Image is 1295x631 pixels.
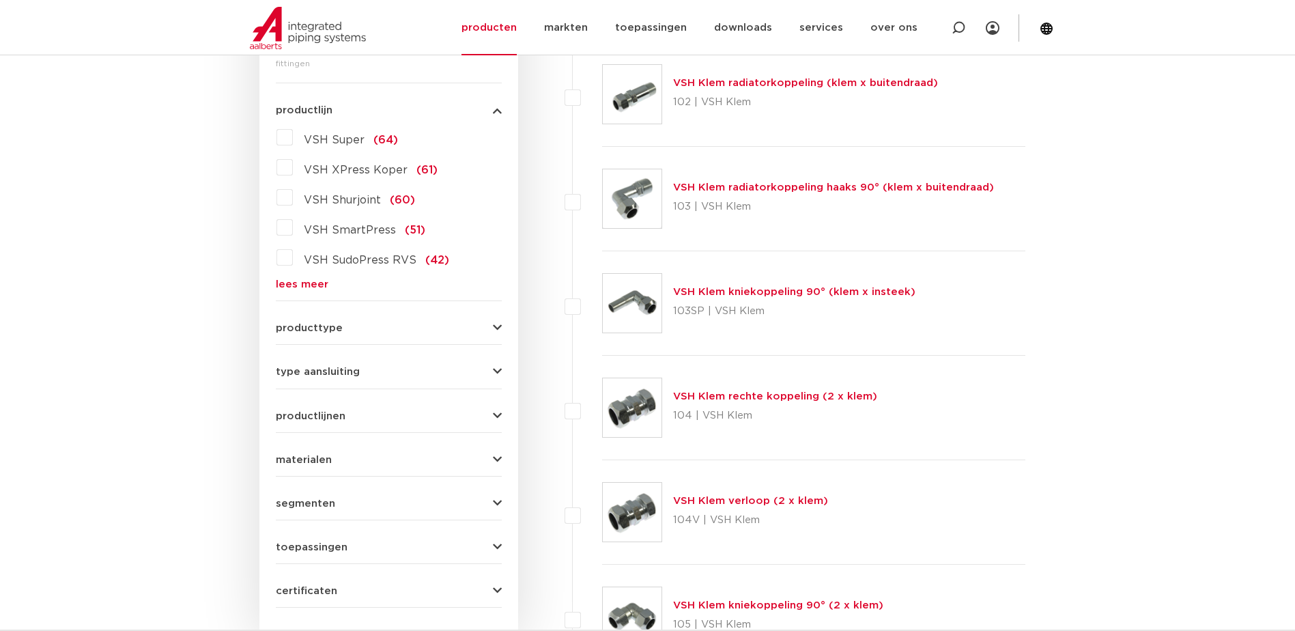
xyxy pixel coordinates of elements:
[276,455,332,465] span: materialen
[673,287,915,297] a: VSH Klem kniekoppeling 90° (klem x insteek)
[603,483,661,542] img: Thumbnail for VSH Klem verloop (2 x klem)
[304,255,416,266] span: VSH SudoPress RVS
[673,300,915,322] p: 103SP | VSH Klem
[603,169,661,228] img: Thumbnail for VSH Klem radiatorkoppeling haaks 90° (klem x buitendraad)
[304,165,408,176] span: VSH XPress Koper
[304,195,381,206] span: VSH Shurjoint
[276,586,502,596] button: certificaten
[276,55,502,72] div: fittingen
[673,509,828,531] p: 104V | VSH Klem
[603,65,661,124] img: Thumbnail for VSH Klem radiatorkoppeling (klem x buitendraad)
[673,600,883,611] a: VSH Klem kniekoppeling 90° (2 x klem)
[603,378,661,437] img: Thumbnail for VSH Klem rechte koppeling (2 x klem)
[304,135,365,145] span: VSH Super
[390,195,415,206] span: (60)
[673,92,938,113] p: 102 | VSH Klem
[276,586,337,596] span: certificaten
[276,323,343,333] span: producttype
[276,411,502,421] button: productlijnen
[276,105,502,115] button: productlijn
[673,405,877,427] p: 104 | VSH Klem
[276,279,502,290] a: lees meer
[416,165,438,176] span: (61)
[405,225,425,236] span: (51)
[673,391,877,402] a: VSH Klem rechte koppeling (2 x klem)
[373,135,398,145] span: (64)
[276,542,347,552] span: toepassingen
[603,274,661,333] img: Thumbnail for VSH Klem kniekoppeling 90° (klem x insteek)
[276,542,502,552] button: toepassingen
[276,105,332,115] span: productlijn
[673,196,994,218] p: 103 | VSH Klem
[276,323,502,333] button: producttype
[276,367,502,377] button: type aansluiting
[276,367,360,377] span: type aansluiting
[276,411,345,421] span: productlijnen
[304,225,396,236] span: VSH SmartPress
[673,496,828,506] a: VSH Klem verloop (2 x klem)
[425,255,449,266] span: (42)
[276,455,502,465] button: materialen
[276,499,335,509] span: segmenten
[673,182,994,193] a: VSH Klem radiatorkoppeling haaks 90° (klem x buitendraad)
[276,499,502,509] button: segmenten
[673,78,938,88] a: VSH Klem radiatorkoppeling (klem x buitendraad)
